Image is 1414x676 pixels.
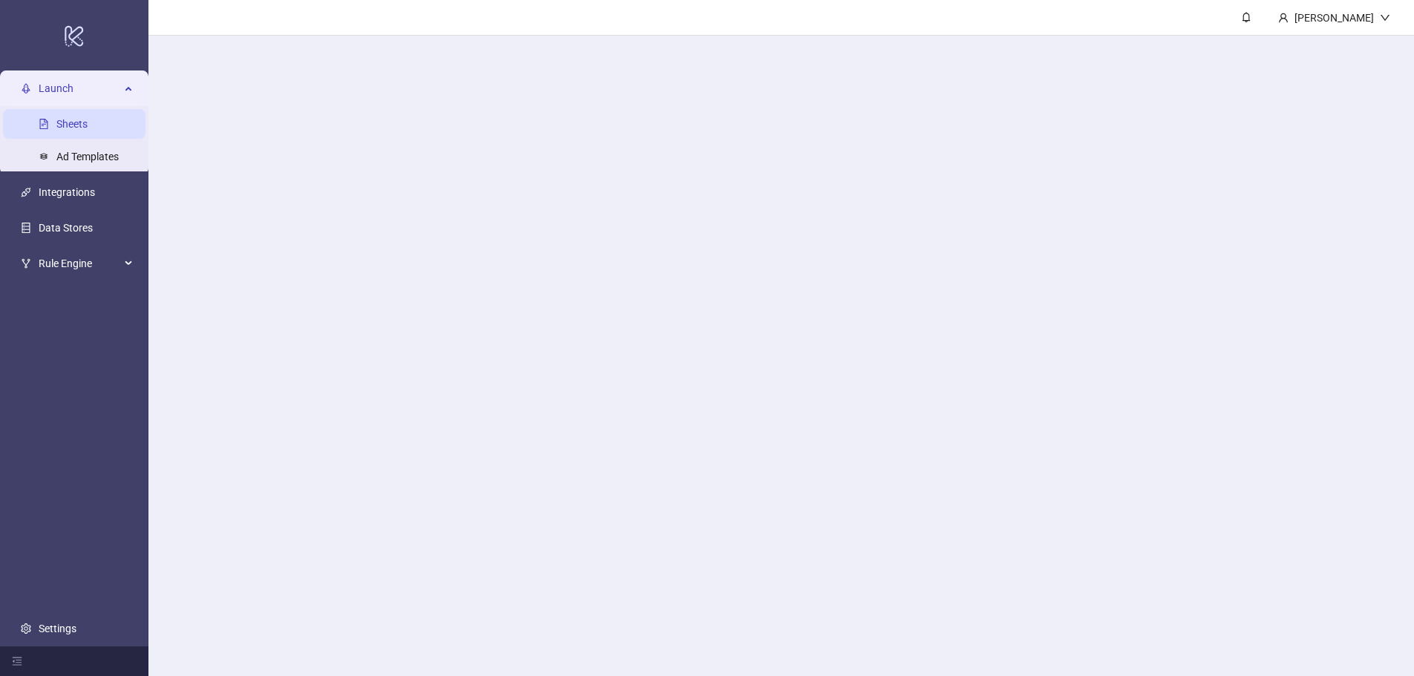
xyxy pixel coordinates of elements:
span: Launch [39,73,120,103]
div: [PERSON_NAME] [1289,10,1380,26]
a: Sheets [56,118,88,130]
a: Settings [39,623,76,634]
a: Integrations [39,186,95,198]
span: rocket [21,83,31,93]
span: user [1278,13,1289,23]
span: menu-fold [12,656,22,666]
a: Ad Templates [56,151,119,163]
span: bell [1241,12,1251,22]
span: Rule Engine [39,249,120,278]
span: down [1380,13,1390,23]
a: Data Stores [39,222,93,234]
span: fork [21,258,31,269]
